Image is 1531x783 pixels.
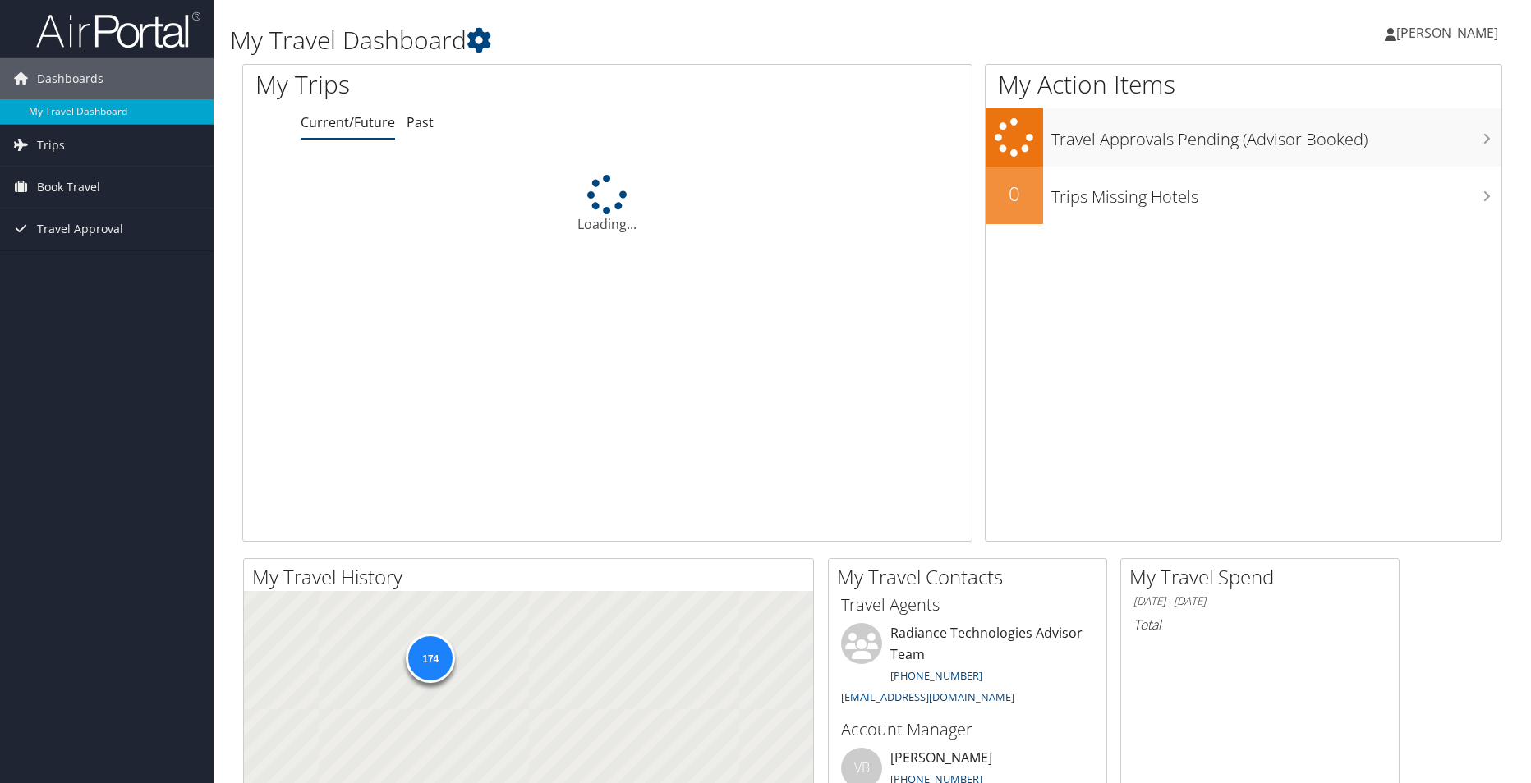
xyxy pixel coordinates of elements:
[986,108,1501,167] a: Travel Approvals Pending (Advisor Booked)
[1133,616,1386,634] h6: Total
[841,689,1014,704] a: [EMAIL_ADDRESS][DOMAIN_NAME]
[37,208,123,250] span: Travel Approval
[1385,8,1515,57] a: [PERSON_NAME]
[406,634,455,683] div: 174
[36,11,200,49] img: airportal-logo.png
[1129,563,1399,591] h2: My Travel Spend
[407,113,434,131] a: Past
[230,23,1087,57] h1: My Travel Dashboard
[1051,177,1501,208] h3: Trips Missing Hotels
[841,718,1094,741] h3: Account Manager
[833,623,1102,711] li: Radiance Technologies Advisor Team
[301,113,395,131] a: Current/Future
[37,167,100,208] span: Book Travel
[252,563,813,591] h2: My Travel History
[841,593,1094,616] h3: Travel Agents
[1133,593,1386,609] h6: [DATE] - [DATE]
[890,668,982,683] a: [PHONE_NUMBER]
[837,563,1106,591] h2: My Travel Contacts
[37,58,103,99] span: Dashboards
[37,125,65,166] span: Trips
[986,180,1043,208] h2: 0
[986,167,1501,224] a: 0Trips Missing Hotels
[1051,120,1501,151] h3: Travel Approvals Pending (Advisor Booked)
[986,67,1501,102] h1: My Action Items
[1396,24,1498,42] span: [PERSON_NAME]
[243,175,972,234] div: Loading...
[255,67,655,102] h1: My Trips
